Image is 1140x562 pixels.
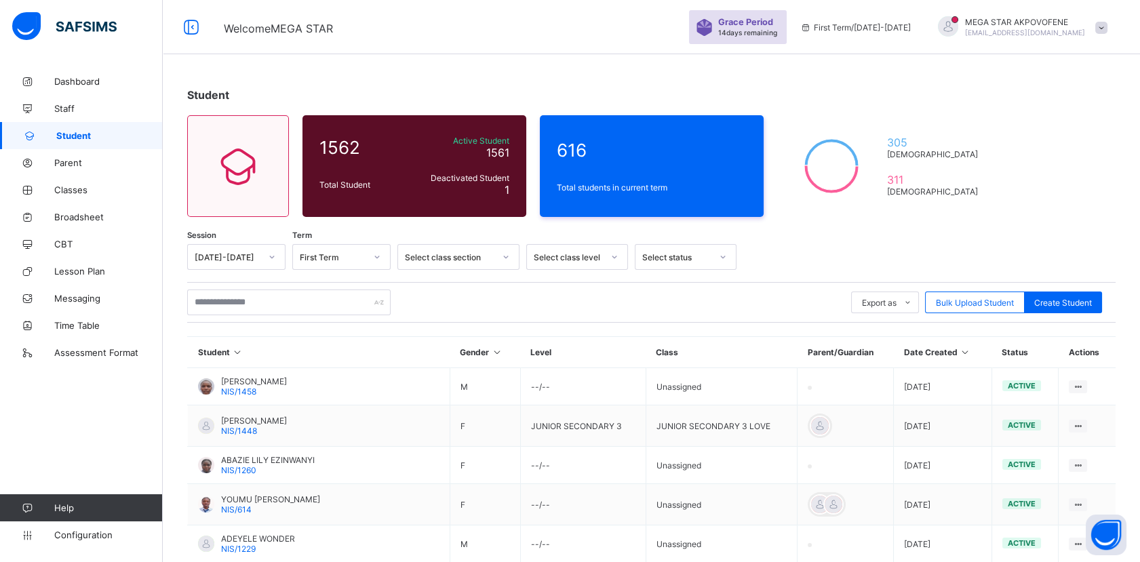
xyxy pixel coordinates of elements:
div: Select class section [405,252,494,262]
span: ABAZIE LILY EZINWANYI [221,455,315,465]
span: 1562 [319,137,406,158]
span: active [1008,420,1036,430]
span: 311 [887,173,984,186]
span: Session [187,230,216,240]
span: Deactivated Student [413,173,509,183]
span: [DEMOGRAPHIC_DATA] [887,149,984,159]
i: Sort in Ascending Order [960,347,971,357]
span: Welcome MEGA STAR [224,22,333,35]
th: Student [188,337,450,368]
span: Student [56,130,163,141]
span: Lesson Plan [54,266,163,277]
i: Sort in Ascending Order [232,347,243,357]
span: Grace Period [718,17,773,27]
span: [PERSON_NAME] [221,416,287,426]
div: Total Student [316,176,410,193]
img: safsims [12,12,117,41]
td: --/-- [520,447,646,484]
td: JUNIOR SECONDARY 3 LOVE [646,405,797,447]
span: session/term information [800,22,911,33]
span: Time Table [54,320,163,331]
td: --/-- [520,368,646,405]
span: ADEYELE WONDER [221,534,295,544]
div: [DATE]-[DATE] [195,252,260,262]
span: Help [54,502,162,513]
span: CBT [54,239,163,249]
span: Total students in current term [557,182,747,193]
td: --/-- [520,484,646,525]
button: Open asap [1086,515,1126,555]
td: [DATE] [894,484,991,525]
div: Select status [642,252,711,262]
th: Parent/Guardian [797,337,893,368]
th: Actions [1059,337,1116,368]
th: Status [991,337,1059,368]
span: Messaging [54,293,163,304]
i: Sort in Ascending Order [491,347,503,357]
td: M [450,368,520,405]
td: F [450,447,520,484]
span: Classes [54,184,163,195]
span: Dashboard [54,76,163,87]
span: Assessment Format [54,347,163,358]
div: MEGA STARAKPOVOFENE [924,16,1114,39]
div: First Term [300,252,366,262]
span: Student [187,88,229,102]
img: sticker-purple.71386a28dfed39d6af7621340158ba97.svg [696,19,713,36]
span: YOUMU [PERSON_NAME] [221,494,320,504]
span: NIS/1448 [221,426,257,436]
span: 616 [557,140,747,161]
span: MEGA STAR AKPOVOFENE [965,17,1085,27]
div: Select class level [534,252,603,262]
th: Class [646,337,797,368]
span: Active Student [413,136,509,146]
th: Gender [450,337,520,368]
th: Date Created [894,337,991,368]
span: Parent [54,157,163,168]
span: NIS/1260 [221,465,256,475]
span: Staff [54,103,163,114]
td: JUNIOR SECONDARY 3 [520,405,646,447]
span: active [1008,499,1036,508]
td: [DATE] [894,447,991,484]
th: Level [520,337,646,368]
span: [PERSON_NAME] [221,376,287,386]
span: NIS/614 [221,504,252,515]
span: Configuration [54,529,162,540]
span: Term [292,230,312,240]
td: [DATE] [894,368,991,405]
span: Create Student [1034,298,1092,308]
td: Unassigned [646,484,797,525]
span: NIS/1229 [221,544,256,554]
span: active [1008,538,1036,548]
span: 1561 [486,146,509,159]
td: F [450,484,520,525]
span: 305 [887,136,984,149]
td: Unassigned [646,368,797,405]
span: active [1008,460,1036,469]
span: Bulk Upload Student [936,298,1014,308]
td: [DATE] [894,405,991,447]
td: F [450,405,520,447]
span: [EMAIL_ADDRESS][DOMAIN_NAME] [965,28,1085,37]
span: 1 [505,183,509,197]
span: NIS/1458 [221,386,256,397]
span: active [1008,381,1036,390]
span: [DEMOGRAPHIC_DATA] [887,186,984,197]
span: 14 days remaining [718,28,777,37]
span: Broadsheet [54,212,163,222]
td: Unassigned [646,447,797,484]
span: Export as [862,298,897,308]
